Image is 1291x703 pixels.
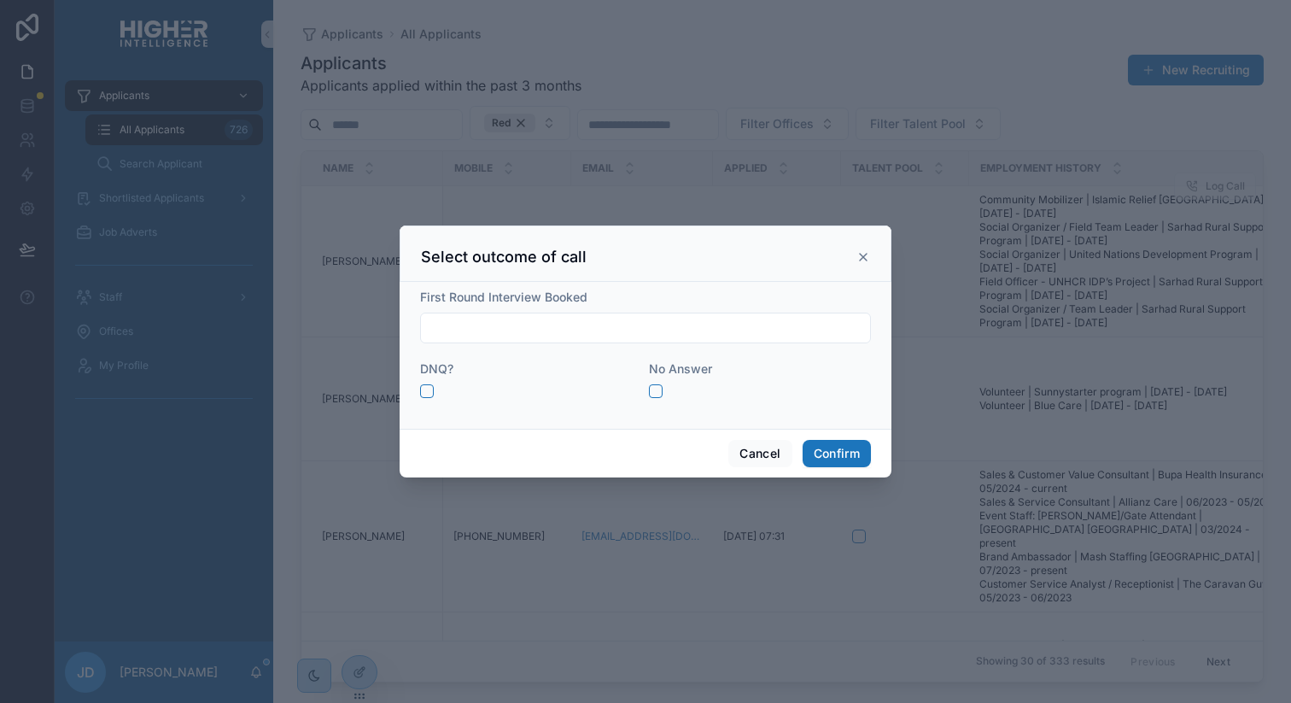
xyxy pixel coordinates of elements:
[803,440,871,467] button: Confirm
[649,361,712,376] span: No Answer
[728,440,792,467] button: Cancel
[420,361,453,376] span: DNQ?
[420,290,587,304] span: First Round Interview Booked
[421,247,587,267] h3: Select outcome of call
